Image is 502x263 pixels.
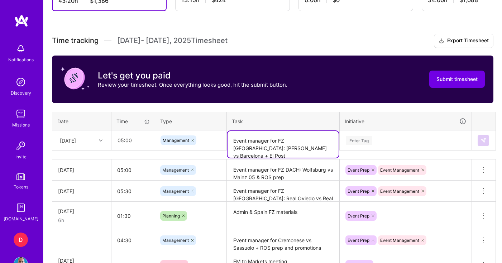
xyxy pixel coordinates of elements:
[162,213,180,219] span: Planning
[14,183,28,191] div: Tokens
[14,139,28,153] img: Invite
[14,75,28,89] img: discovery
[228,131,339,158] textarea: Event manager for FZ [GEOGRAPHIC_DATA]: [PERSON_NAME] vs Barcelona + El Post
[14,107,28,121] img: teamwork
[439,37,444,45] i: icon Download
[163,138,189,143] span: Management
[228,202,339,229] textarea: Admin & Spain FZ materials
[380,167,419,173] span: Event Management
[61,64,89,93] img: coin
[58,207,105,215] div: [DATE]
[11,89,31,97] div: Discovery
[14,42,28,56] img: bell
[348,188,369,194] span: Event Prep
[436,76,478,83] span: Submit timesheet
[12,121,30,129] div: Missions
[111,182,155,201] input: HH:MM
[155,112,227,130] th: Type
[60,137,76,144] div: [DATE]
[162,238,189,243] span: Management
[98,70,287,81] h3: Let's get you paid
[111,161,155,180] input: HH:MM
[162,188,189,194] span: Management
[228,160,339,180] textarea: Event manager for FZ DACH: Wolfsburg vs Mainz 05 & ROS prep
[162,167,189,173] span: Management
[58,166,105,174] div: [DATE]
[429,71,485,88] button: Submit timesheet
[116,118,150,125] div: Time
[52,36,99,45] span: Time tracking
[14,201,28,215] img: guide book
[228,231,339,250] textarea: Event manager for Cremonese vs Sassuolo + ROS prep and promotions
[346,135,372,146] div: Enter Tag
[228,181,339,201] textarea: Event manager for FZ [GEOGRAPHIC_DATA]: Real Oviedo vs Real Sociedad & Girona vs Sevilla + ROS prep
[16,173,25,180] img: tokens
[58,216,105,224] div: 6h
[52,112,111,130] th: Date
[348,238,369,243] span: Event Prep
[14,14,29,27] img: logo
[99,139,102,142] i: icon Chevron
[98,81,287,89] p: Review your timesheet. Once everything looks good, hit the submit button.
[345,117,467,125] div: Initiative
[8,56,34,63] div: Notifications
[15,153,27,161] div: Invite
[380,188,419,194] span: Event Management
[14,233,28,247] div: D
[4,215,38,223] div: [DOMAIN_NAME]
[112,131,154,150] input: HH:MM
[111,206,155,225] input: HH:MM
[348,167,369,173] span: Event Prep
[58,187,105,195] div: [DATE]
[380,238,419,243] span: Event Management
[348,213,369,219] span: Event Prep
[434,34,493,48] button: Export Timesheet
[481,138,486,143] img: Submit
[227,112,340,130] th: Task
[12,233,30,247] a: D
[117,36,228,45] span: [DATE] - [DATE] , 2025 Timesheet
[111,231,155,250] input: HH:MM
